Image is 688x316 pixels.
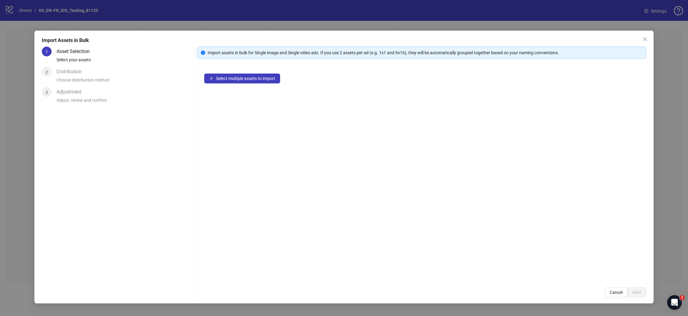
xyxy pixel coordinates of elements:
[610,290,623,295] span: Cancel
[627,287,646,297] button: Next
[57,77,192,87] div: Choose distribution method
[209,76,213,81] span: plus
[201,51,205,55] span: info-circle
[605,287,627,297] button: Cancel
[216,76,275,81] span: Select multiple assets to import
[45,49,48,54] span: 1
[42,37,646,44] div: Import Assets in Bulk
[208,49,642,56] div: Import assets in bulk for Single image and Single video ads. If you use 2 assets per ad (e.g. 1x1...
[640,34,650,44] button: Close
[45,90,48,95] span: 3
[643,37,647,42] span: close
[667,295,682,310] iframe: Intercom live chat
[57,56,192,67] div: Select your assets
[57,47,95,56] div: Asset Selection
[57,67,87,77] div: Distribution
[204,74,280,83] button: Select multiple assets to import
[57,97,192,107] div: Adjust, review and confirm
[57,87,86,97] div: Adjustment
[45,70,48,74] span: 2
[680,295,685,300] span: 1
